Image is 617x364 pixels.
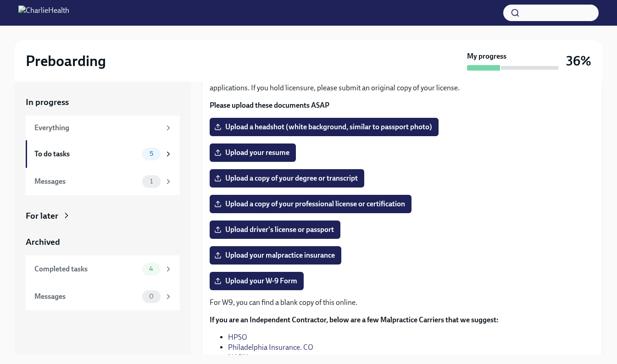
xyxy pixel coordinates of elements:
[210,169,364,188] label: Upload a copy of your degree or transcript
[144,150,159,157] span: 5
[26,52,106,70] h2: Preboarding
[216,251,335,260] span: Upload your malpractice insurance
[34,149,139,159] div: To do tasks
[216,148,289,157] span: Upload your resume
[216,174,358,183] span: Upload a copy of your degree or transcript
[216,122,432,132] span: Upload a headshot (white background, similar to passport photo)
[216,199,405,209] span: Upload a copy of your professional license or certification
[566,53,591,69] h3: 36%
[34,176,139,187] div: Messages
[34,264,139,274] div: Completed tasks
[210,195,411,213] label: Upload a copy of your professional license or certification
[26,283,180,310] a: Messages0
[228,333,247,342] a: HPSO
[34,123,161,133] div: Everything
[145,178,158,185] span: 1
[228,343,313,352] a: Philadelphia Insurance. CO
[216,276,297,286] span: Upload your W-9 Form
[26,210,58,222] div: For later
[210,101,329,110] strong: Please upload these documents ASAP
[216,225,334,234] span: Upload driver's license or passport
[210,221,340,239] label: Upload driver's license or passport
[26,140,180,168] a: To do tasks5
[210,246,341,265] label: Upload your malpractice insurance
[144,265,159,272] span: 4
[144,293,159,300] span: 0
[228,353,248,362] a: NASW
[26,236,180,248] a: Archived
[210,73,595,93] p: The following documents are needed to complete your contractor profile and, in some cases, to sub...
[210,143,296,162] label: Upload your resume
[467,51,506,61] strong: My progress
[210,118,439,136] label: Upload a headshot (white background, similar to passport photo)
[210,315,499,324] strong: If you are an Independent Contractor, below are a few Malpractice Carriers that we suggest:
[26,116,180,140] a: Everything
[26,210,180,222] a: For later
[18,6,69,20] img: CharlieHealth
[34,292,139,302] div: Messages
[210,272,304,290] label: Upload your W-9 Form
[210,298,595,308] p: For W9, you can find a blank copy of this online.
[26,255,180,283] a: Completed tasks4
[26,96,180,108] a: In progress
[26,168,180,195] a: Messages1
